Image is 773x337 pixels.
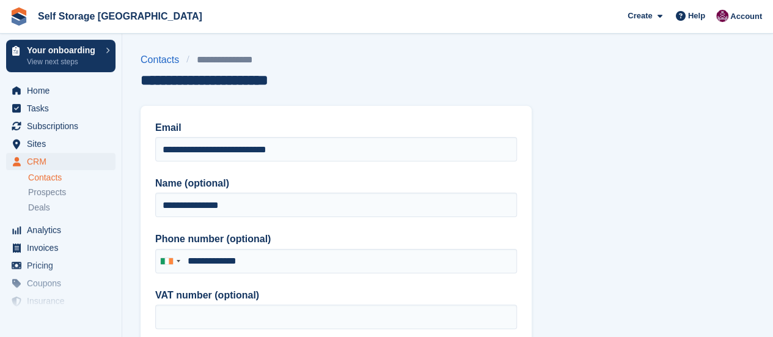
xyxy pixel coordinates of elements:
a: Your onboarding View next steps [6,40,115,72]
img: Amy ogorman [716,10,728,22]
span: Deals [28,202,50,213]
span: Create [628,10,652,22]
a: Self Storage [GEOGRAPHIC_DATA] [33,6,207,26]
span: Insurance [27,292,100,309]
a: menu [6,221,115,239]
a: menu [6,153,115,170]
a: Contacts [28,172,115,183]
span: Coupons [27,275,100,292]
span: Subscriptions [27,117,100,135]
a: menu [6,292,115,309]
span: Analytics [27,221,100,239]
p: Your onboarding [27,46,100,54]
span: CRM [27,153,100,170]
img: stora-icon-8386f47178a22dfd0bd8f6a31ec36ba5ce8667c1dd55bd0f319d3a0aa187defe.svg [10,7,28,26]
a: menu [6,100,115,117]
span: Home [27,82,100,99]
a: Deals [28,201,115,214]
span: Tasks [27,100,100,117]
label: Phone number (optional) [155,232,517,246]
a: Prospects [28,186,115,199]
a: menu [6,275,115,292]
p: View next steps [27,56,100,67]
span: Pricing [27,257,100,274]
label: Name (optional) [155,176,517,191]
a: menu [6,117,115,135]
label: Email [155,120,517,135]
div: Ireland: +353 [156,250,184,273]
a: menu [6,239,115,256]
a: Contacts [141,53,186,67]
span: Account [730,10,762,23]
span: Prospects [28,187,66,198]
nav: breadcrumbs [141,53,268,67]
a: menu [6,135,115,152]
span: Invoices [27,239,100,256]
a: menu [6,257,115,274]
span: Sites [27,135,100,152]
a: menu [6,82,115,99]
span: Help [688,10,705,22]
label: VAT number (optional) [155,288,517,303]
